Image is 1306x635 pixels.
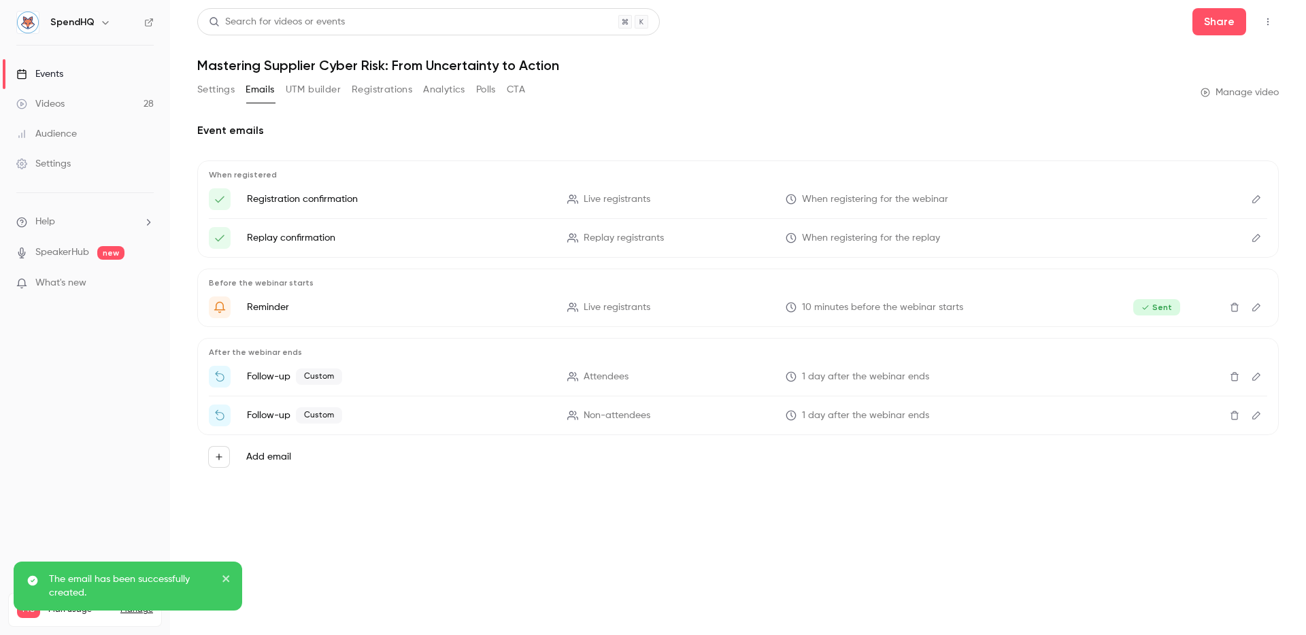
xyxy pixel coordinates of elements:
[1133,299,1180,315] span: Sent
[246,79,274,101] button: Emails
[296,407,342,424] span: Custom
[296,368,342,385] span: Custom
[222,572,231,589] button: close
[209,227,1267,249] li: Here's your access link to {{ event_name }}!
[16,157,71,171] div: Settings
[246,450,291,464] label: Add email
[17,12,39,33] img: SpendHQ
[802,409,929,423] span: 1 day after the webinar ends
[197,57,1279,73] h1: Mastering Supplier Cyber Risk: From Uncertainty to Action
[209,15,345,29] div: Search for videos or events
[802,231,940,245] span: When registering for the replay
[209,296,1267,318] li: {{ event_name }} is about to go live
[50,16,95,29] h6: SpendHQ
[209,366,1267,388] li: Thanks for attending {{ event_name }}
[802,301,963,315] span: 10 minutes before the webinar starts
[35,245,89,260] a: SpeakerHub
[35,276,86,290] span: What's new
[16,127,77,141] div: Audience
[16,97,65,111] div: Videos
[97,246,124,260] span: new
[1245,188,1267,210] button: Edit
[507,79,525,101] button: CTA
[1192,8,1246,35] button: Share
[16,215,154,229] li: help-dropdown-opener
[802,192,948,207] span: When registering for the webinar
[1245,405,1267,426] button: Edit
[352,79,412,101] button: Registrations
[247,231,551,245] p: Replay confirmation
[209,277,1267,288] p: Before the webinar starts
[584,370,629,384] span: Attendees
[1245,296,1267,318] button: Edit
[584,192,650,207] span: Live registrants
[209,405,1267,426] li: Watch the replay of {{ event_name }}
[247,407,551,424] p: Follow-up
[1245,227,1267,249] button: Edit
[1224,405,1245,426] button: Delete
[584,409,650,423] span: Non-attendees
[209,169,1267,180] p: When registered
[49,572,212,600] p: The email has been successfully created.
[247,192,551,206] p: Registration confirmation
[197,122,1279,139] h2: Event emails
[584,301,650,315] span: Live registrants
[16,67,63,81] div: Events
[423,79,465,101] button: Analytics
[197,79,235,101] button: Settings
[247,368,551,385] p: Follow-up
[802,370,929,384] span: 1 day after the webinar ends
[476,79,496,101] button: Polls
[1245,366,1267,388] button: Edit
[1224,296,1245,318] button: Delete
[137,277,154,290] iframe: Noticeable Trigger
[286,79,341,101] button: UTM builder
[35,215,55,229] span: Help
[209,188,1267,210] li: Here's your access link to {{ event_name }}!
[247,301,551,314] p: Reminder
[584,231,664,245] span: Replay registrants
[209,347,1267,358] p: After the webinar ends
[1201,86,1279,99] a: Manage video
[1224,366,1245,388] button: Delete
